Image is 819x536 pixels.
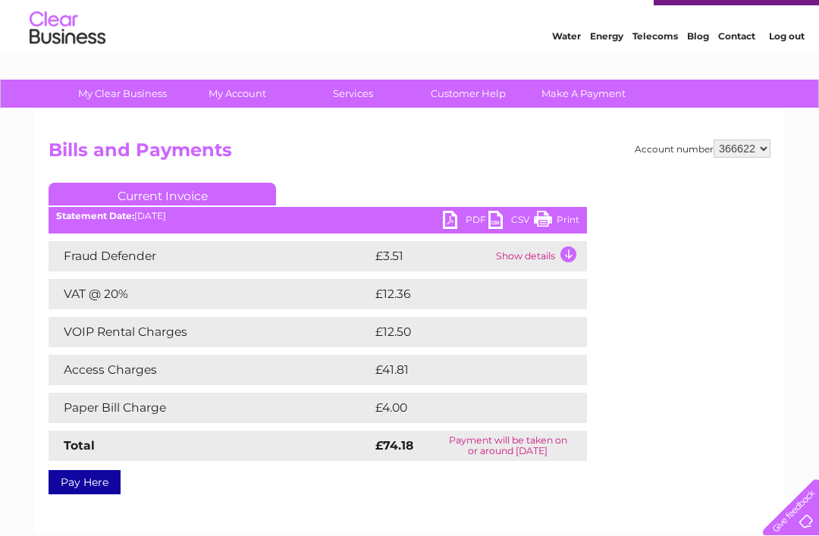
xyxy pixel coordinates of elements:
[533,8,638,27] a: 0333 014 3131
[64,438,95,453] strong: Total
[428,431,587,461] td: Payment will be taken on or around [DATE]
[49,183,276,205] a: Current Invoice
[534,211,579,233] a: Print
[49,317,372,347] td: VOIP Rental Charges
[375,438,413,453] strong: £74.18
[492,241,587,271] td: Show details
[769,64,805,76] a: Log out
[372,355,554,385] td: £41.81
[406,80,531,108] a: Customer Help
[29,39,106,86] img: logo.png
[521,80,646,108] a: Make A Payment
[552,64,581,76] a: Water
[635,139,770,158] div: Account number
[290,80,416,108] a: Services
[175,80,300,108] a: My Account
[372,279,555,309] td: £12.36
[60,80,185,108] a: My Clear Business
[49,393,372,423] td: Paper Bill Charge
[49,279,372,309] td: VAT @ 20%
[49,470,121,494] a: Pay Here
[372,241,492,271] td: £3.51
[49,241,372,271] td: Fraud Defender
[56,210,134,221] b: Statement Date:
[49,355,372,385] td: Access Charges
[687,64,709,76] a: Blog
[49,139,770,168] h2: Bills and Payments
[443,211,488,233] a: PDF
[488,211,534,233] a: CSV
[49,211,587,221] div: [DATE]
[372,317,555,347] td: £12.50
[590,64,623,76] a: Energy
[52,8,769,74] div: Clear Business is a trading name of Verastar Limited (registered in [GEOGRAPHIC_DATA] No. 3667643...
[632,64,678,76] a: Telecoms
[372,393,552,423] td: £4.00
[718,64,755,76] a: Contact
